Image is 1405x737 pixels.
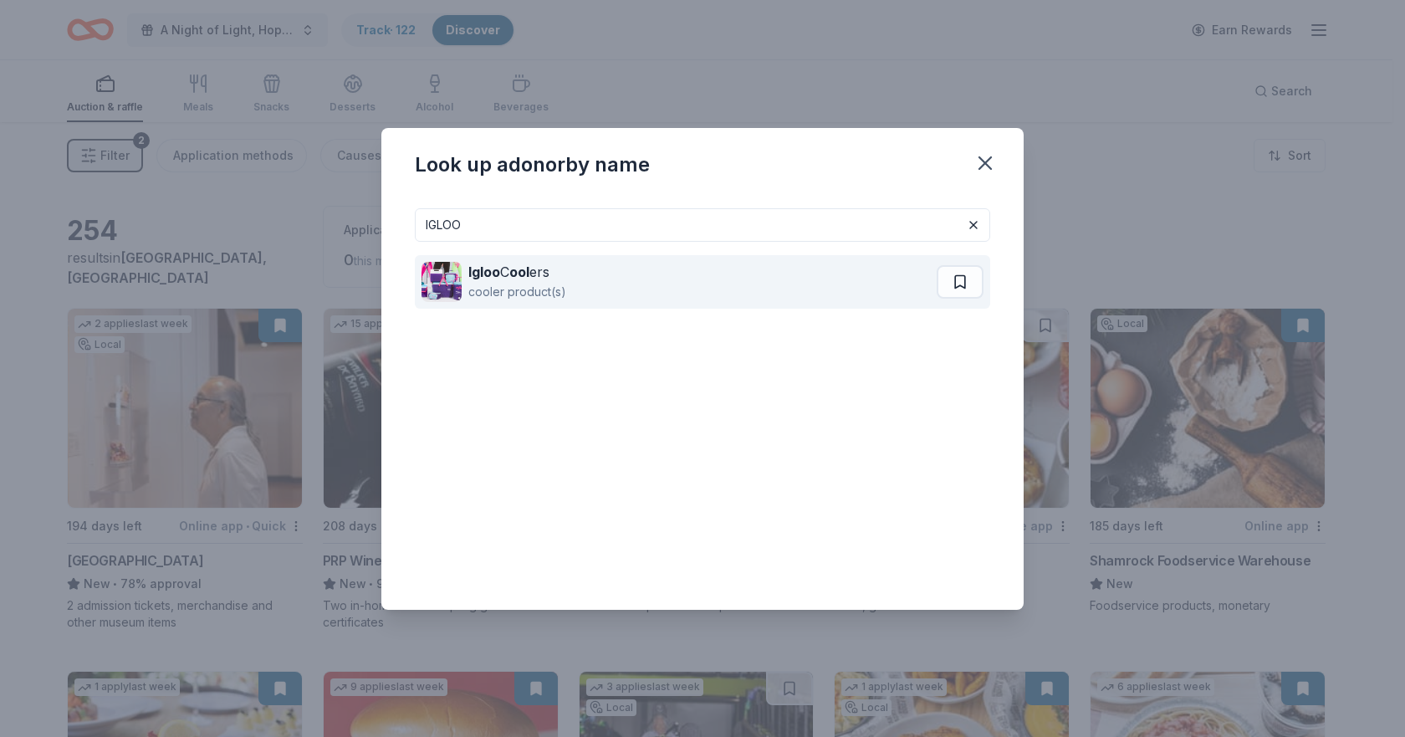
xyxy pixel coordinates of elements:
[468,262,566,282] div: C ers
[468,264,500,280] strong: Igloo
[468,282,566,302] div: cooler product(s)
[509,264,529,280] strong: ool
[415,151,650,178] div: Look up a donor by name
[415,208,990,242] input: Search
[421,262,462,302] img: Image for Igloo Coolers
